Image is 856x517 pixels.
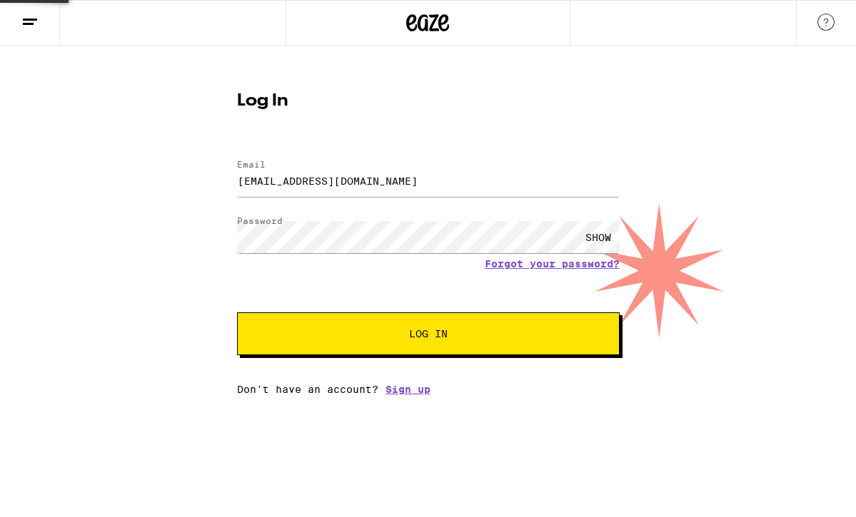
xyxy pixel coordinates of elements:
span: Log In [409,329,448,339]
a: Sign up [386,384,430,395]
div: SHOW [577,221,620,253]
label: Email [237,160,266,169]
button: Log In [237,312,620,355]
label: Password [237,216,283,225]
h1: Log In [237,93,620,110]
div: Don't have an account? [237,384,620,395]
a: Forgot your password? [485,258,620,270]
input: Email [237,165,620,197]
